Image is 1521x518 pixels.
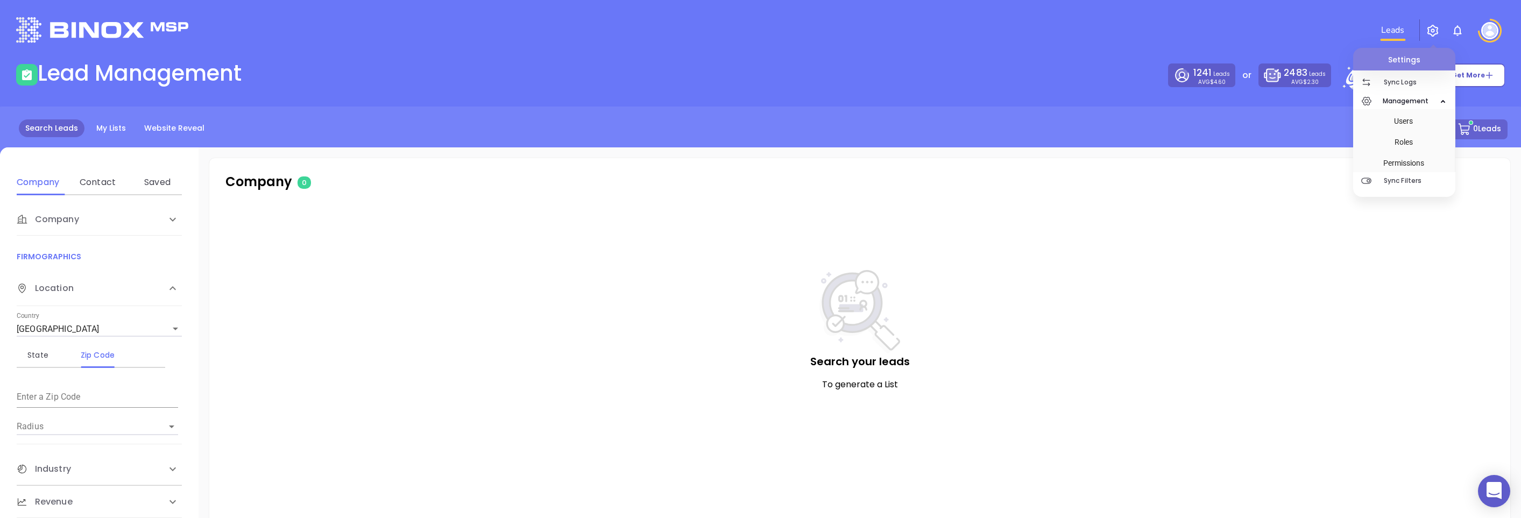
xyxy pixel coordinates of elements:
p: To generate a List [231,378,1489,391]
span: Company [17,213,79,226]
span: 0 [298,176,311,189]
a: Leads [1377,19,1409,41]
p: AVG [1291,80,1319,84]
span: Permissions [1363,152,1444,174]
a: Search Leads [19,119,84,137]
img: logo [16,17,188,42]
h1: Lead Management [38,60,242,86]
div: Location [17,271,182,306]
div: [GEOGRAPHIC_DATA] [17,321,182,338]
span: Roles [1363,131,1444,153]
img: iconNotification [1451,24,1464,37]
span: Industry [17,463,71,476]
label: Country [17,313,39,320]
p: Sync Logs [1384,74,1455,90]
p: FIRMOGRAPHICS [17,251,182,262]
p: Settings [1353,48,1455,66]
p: Sync Filters [1384,172,1455,189]
div: Company [17,176,59,189]
p: Leads [1193,66,1230,80]
p: Leads [1284,66,1325,80]
button: Open [164,419,179,434]
p: AVG [1198,80,1226,84]
div: Company [17,203,182,236]
button: Get More [1440,64,1505,87]
img: NoSearch [819,270,900,353]
a: Sync Logs [1353,74,1455,90]
span: Location [17,282,74,295]
span: $4.60 [1210,78,1226,86]
div: Revenue [17,486,182,518]
img: user [1481,22,1498,39]
span: $2.30 [1303,78,1319,86]
div: State [17,349,59,361]
span: Revenue [17,495,73,508]
p: Company [225,172,532,191]
p: Search your leads [231,353,1489,370]
a: Sync Filters [1353,172,1455,189]
a: Website Reveal [138,119,211,137]
button: SettingsSync LogsSync Filters [1420,20,1446,40]
p: or [1242,69,1251,82]
img: iconSetting [1426,24,1439,37]
div: Saved [136,176,179,189]
span: 2483 [1284,66,1307,79]
div: Zip Code [76,349,119,361]
span: Users [1363,110,1444,132]
span: Management [1377,90,1434,112]
span: 1241 [1193,66,1212,79]
a: My Lists [90,119,132,137]
div: Industry [17,453,182,485]
div: Contact [76,176,119,189]
button: 0Leads [1451,119,1508,139]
